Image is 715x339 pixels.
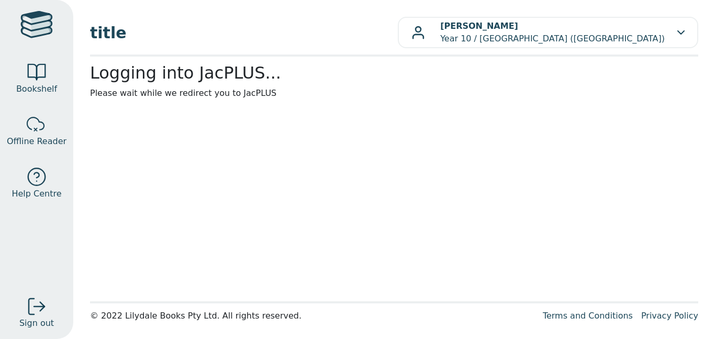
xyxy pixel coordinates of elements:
[12,188,61,200] span: Help Centre
[7,135,66,148] span: Offline Reader
[90,21,398,45] span: title
[440,20,665,45] p: Year 10 / [GEOGRAPHIC_DATA] ([GEOGRAPHIC_DATA])
[90,63,698,83] h2: Logging into JacPLUS...
[641,311,698,321] a: Privacy Policy
[16,83,57,95] span: Bookshelf
[440,21,518,31] b: [PERSON_NAME]
[398,17,698,48] button: [PERSON_NAME]Year 10 / [GEOGRAPHIC_DATA] ([GEOGRAPHIC_DATA])
[90,87,698,100] p: Please wait while we redirect you to JacPLUS
[90,310,534,322] div: © 2022 Lilydale Books Pty Ltd. All rights reserved.
[543,311,633,321] a: Terms and Conditions
[19,317,54,330] span: Sign out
